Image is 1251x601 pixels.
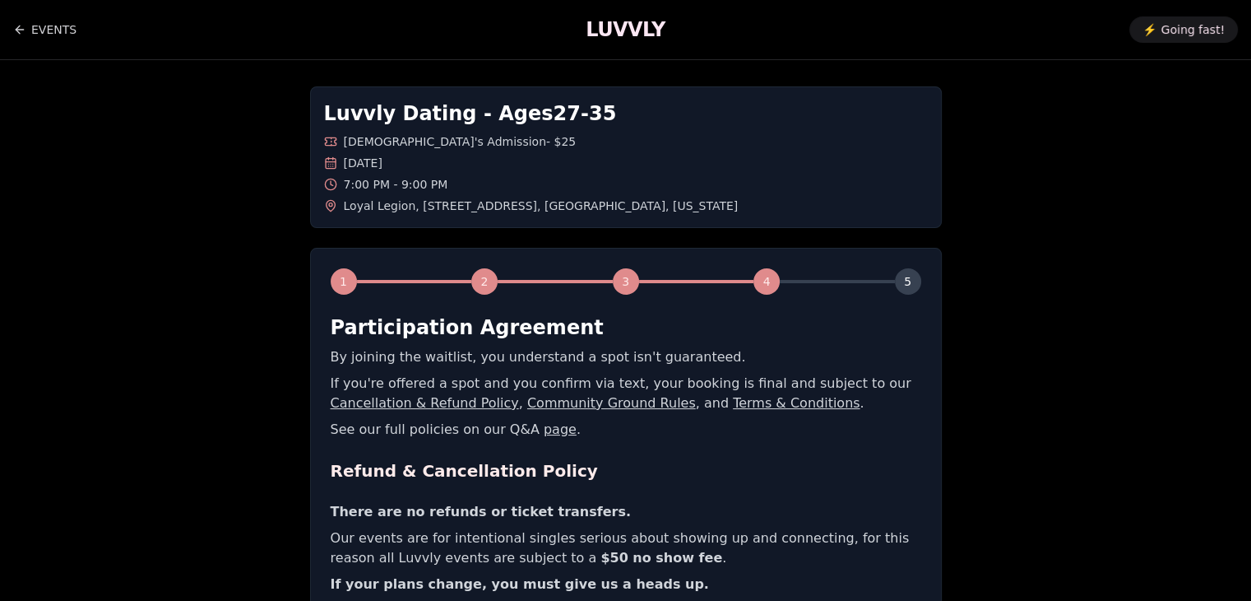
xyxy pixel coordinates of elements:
h2: Refund & Cancellation Policy [331,459,921,482]
h1: Luvvly Dating - Ages 27 - 35 [324,100,928,127]
a: page [544,422,577,437]
span: 7:00 PM - 9:00 PM [344,176,448,193]
p: See our full policies on our Q&A . [331,420,921,440]
span: Going fast! [1161,21,1225,38]
div: 3 [613,268,639,295]
div: 4 [753,268,780,295]
a: Terms & Conditions [733,395,859,411]
p: Our events are for intentional singles serious about showing up and connecting, for this reason a... [331,529,921,568]
div: 2 [471,268,498,295]
a: LUVVLY [586,16,665,43]
p: If you're offered a spot and you confirm via text, your booking is final and subject to our , , a... [331,374,921,413]
p: There are no refunds or ticket transfers. [331,502,921,522]
b: $50 no show fee [600,550,722,566]
span: [DEMOGRAPHIC_DATA]'s Admission - $25 [344,133,577,150]
a: Back to events [13,13,76,46]
div: 5 [895,268,921,295]
p: By joining the waitlist, you understand a spot isn't guaranteed. [331,347,921,367]
a: Community Ground Rules [527,395,696,411]
h2: Participation Agreement [331,314,921,341]
p: If your plans change, you must give us a heads up. [331,575,921,594]
span: [DATE] [344,155,382,171]
div: 1 [331,268,357,295]
a: Cancellation & Refund Policy [331,395,519,411]
span: ⚡️ [1142,21,1156,38]
span: Loyal Legion , [STREET_ADDRESS] , [GEOGRAPHIC_DATA] , [US_STATE] [344,198,739,214]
